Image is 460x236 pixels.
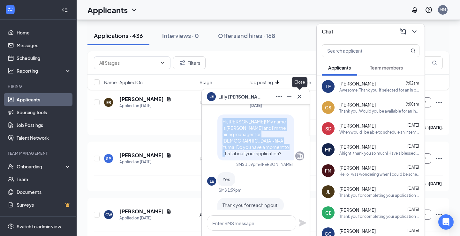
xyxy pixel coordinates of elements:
[8,84,70,89] div: Hiring
[162,32,199,40] div: Interviews · 0
[166,97,171,102] svg: Document
[130,6,138,14] svg: ChevronDown
[17,173,71,186] a: Team
[222,119,289,156] span: Hi, [PERSON_NAME]! My name is [PERSON_NAME] and I'm the hiring manager for [DEMOGRAPHIC_DATA]-fil...
[99,59,157,66] input: All Stages
[411,6,419,14] svg: Notifications
[8,68,14,74] svg: Analysis
[294,92,305,102] button: Cross
[17,223,61,230] div: Switch to admin view
[7,6,13,13] svg: WorkstreamLogo
[219,188,241,193] div: SMS 1:59pm
[105,212,112,218] div: CW
[104,79,143,85] span: Name · Applied On
[166,209,171,214] svg: Document
[160,60,165,65] svg: ChevronDown
[222,176,230,182] span: Yes
[17,93,71,106] a: Applicants
[425,6,433,14] svg: QuestionInfo
[411,28,418,35] svg: ChevronDown
[8,163,14,170] svg: UserCheck
[17,68,72,74] div: Reporting
[87,4,128,15] h1: Applicants
[339,101,376,108] span: [PERSON_NAME]
[8,151,70,156] div: Team Management
[409,26,419,37] button: ChevronDown
[406,81,419,85] span: 9:02am
[119,96,164,103] h5: [PERSON_NAME]
[62,7,68,13] svg: Collapse
[292,77,307,87] div: Close
[296,152,304,160] svg: Company
[17,26,71,39] a: Home
[339,80,376,87] span: [PERSON_NAME]
[299,219,306,227] button: Plane
[339,172,419,177] div: Hello I was wondering when I could be scheduled for an interview?
[435,211,443,218] svg: Ellipses
[119,208,164,215] h5: [PERSON_NAME]
[328,65,351,70] span: Applicants
[435,155,443,162] svg: Ellipses
[339,122,376,129] span: [PERSON_NAME]
[218,32,275,40] div: Offers and hires · 168
[236,162,259,167] div: SMS 1:59pm
[274,78,281,86] svg: ArrowDown
[275,93,283,100] svg: Ellipses
[370,65,403,70] span: Team members
[339,193,419,198] div: Thank you for completing your application for the Back of House Team Member position. We will rev...
[250,103,262,108] span: [DATE]
[438,214,454,230] div: Open Intercom Messenger
[274,92,284,102] button: Ellipses
[106,156,111,161] div: SP
[339,129,419,135] div: When would I be able to schedule an interview
[339,207,376,213] span: [PERSON_NAME]
[200,155,245,162] div: Review Stage
[339,214,419,219] div: Thank you for completing your application for the Back of House Team Member position. We will rev...
[200,211,245,218] div: Availability
[119,103,171,109] div: Applied on [DATE]
[119,152,164,159] h5: [PERSON_NAME]
[326,83,331,90] div: LE
[325,125,331,132] div: SD
[285,93,293,100] svg: Minimize
[407,144,419,149] span: [DATE]
[429,125,442,130] b: [DATE]
[249,79,273,85] span: Job posting
[432,60,437,65] svg: MagnifyingGlass
[119,159,171,165] div: Applied on [DATE]
[339,108,419,114] div: Thank you. Would you be available for an interview [DATE] at 5pm?
[406,102,419,107] span: 9:00am
[339,165,376,171] span: [PERSON_NAME]
[94,32,143,40] div: Applications · 436
[407,228,419,233] span: [DATE]
[17,186,71,198] a: Documents
[411,48,416,53] svg: MagnifyingGlass
[407,165,419,170] span: [DATE]
[325,104,331,111] div: CS
[440,7,446,12] div: MM
[407,123,419,128] span: [DATE]
[435,99,443,106] svg: Ellipses
[407,207,419,212] span: [DATE]
[325,167,331,174] div: FM
[339,144,376,150] span: [PERSON_NAME]
[325,210,331,216] div: CE
[284,92,294,102] button: Minimize
[339,151,419,156] div: Alright, thank you so much! Have a blessed rest of your day, [PERSON_NAME]
[17,52,71,64] a: Scheduling
[407,186,419,191] span: [DATE]
[17,198,71,211] a: SurveysCrown
[339,228,376,234] span: [PERSON_NAME]
[429,181,442,186] b: [DATE]
[17,163,66,170] div: Onboarding
[339,186,376,192] span: [PERSON_NAME]
[322,28,333,35] h3: Chat
[200,99,245,106] div: Review Stage
[326,188,330,195] div: JL
[322,45,398,57] input: Search applicant
[17,119,71,131] a: Job Postings
[173,56,206,69] button: Filter Filters
[119,215,171,221] div: Applied on [DATE]
[218,93,263,100] span: Lilly [PERSON_NAME]
[17,131,71,144] a: Talent Network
